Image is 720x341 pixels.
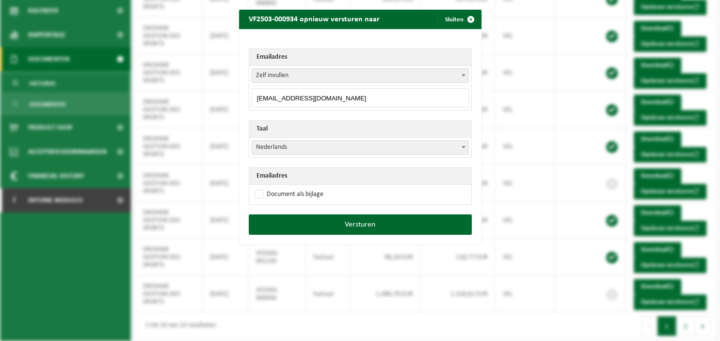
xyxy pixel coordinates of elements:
[437,10,480,29] button: Sluiten
[252,140,469,155] span: Nederlands
[252,141,468,154] span: Nederlands
[249,49,471,66] th: Emailadres
[249,168,471,185] th: Emailadres
[239,10,389,28] h2: VF2503-000934 opnieuw versturen naar
[249,121,471,138] th: Taal
[252,69,468,82] span: Zelf invullen
[252,88,469,108] input: Emailadres
[252,68,469,83] span: Zelf invullen
[249,214,472,235] button: Versturen
[253,187,323,202] label: Document als bijlage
